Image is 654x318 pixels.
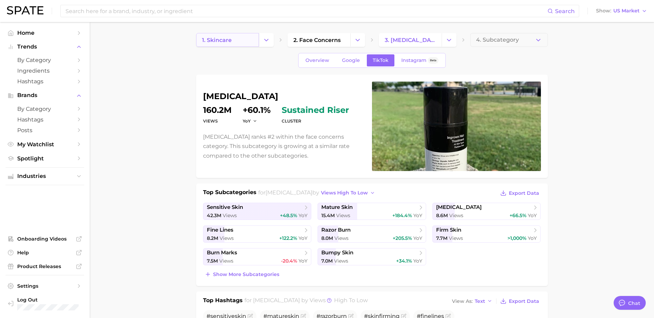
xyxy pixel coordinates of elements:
span: -20.4% [281,258,297,264]
dd: +60.1% [243,106,271,114]
h1: Top Subcategories [203,188,256,199]
a: Onboarding Videos [6,234,84,244]
button: Industries [6,171,84,181]
button: Show more subcategories [203,269,281,279]
img: SPATE [7,6,43,14]
span: Help [17,250,72,256]
span: Hashtags [17,78,72,85]
span: sensitive skin [207,204,243,211]
a: My Watchlist [6,139,84,150]
span: 7.7m [436,235,447,241]
span: [MEDICAL_DATA] [265,189,312,196]
span: 4. Subcategory [476,37,519,43]
a: fine lines8.2m Views+122.2% YoY [203,225,312,243]
a: Log out. Currently logged in with e-mail jennica_castelar@ap.tataharper.com. [6,295,84,312]
span: Product Releases [17,263,72,269]
span: 7.0m [321,258,333,264]
span: Views [449,212,463,219]
span: Views [334,235,349,241]
span: Views [336,212,350,219]
span: sustained riser [282,106,349,114]
span: Settings [17,283,72,289]
span: Hashtags [17,116,72,123]
a: Help [6,247,84,258]
a: razor burn8.0m Views+205.5% YoY [318,225,426,243]
a: burn marks7.5m Views-20.4% YoY [203,248,312,265]
button: Change Category [442,33,456,47]
button: Brands [6,90,84,100]
span: 8.0m [321,235,333,241]
span: Google [342,57,360,63]
span: Overview [305,57,329,63]
a: Product Releases [6,261,84,272]
span: mature skin [321,204,353,211]
span: Beta [430,57,436,63]
span: Show more subcategories [213,272,279,277]
span: YoY [528,235,537,241]
dt: cluster [282,117,349,125]
span: Views [220,235,234,241]
span: YoY [528,212,537,219]
span: Search [555,8,575,14]
span: Trends [17,44,72,50]
span: by Category [17,106,72,112]
span: YoY [299,235,308,241]
span: YoY [413,212,422,219]
span: views high to low [321,190,368,196]
span: firm skin [436,227,461,233]
span: 42.3m [207,212,221,219]
a: bumpy skin7.0m Views+34.1% YoY [318,248,426,265]
a: Spotlight [6,153,84,164]
span: Brands [17,92,72,98]
span: My Watchlist [17,141,72,148]
span: View As [452,299,473,303]
a: [MEDICAL_DATA]8.6m Views+66.5% YoY [432,203,541,220]
span: 3. [MEDICAL_DATA] [385,37,436,43]
span: YoY [413,235,422,241]
button: View AsText [450,297,494,306]
span: 1. skincare [202,37,232,43]
a: by Category [6,55,84,65]
span: 8.6m [436,212,448,219]
button: Export Data [499,188,541,198]
span: YoY [243,118,251,124]
span: Industries [17,173,72,179]
span: US Market [613,9,640,13]
button: YoY [243,118,258,124]
span: TikTok [373,57,389,63]
dt: Views [203,117,232,125]
h1: [MEDICAL_DATA] [203,92,364,100]
a: 1. skincare [196,33,259,47]
a: Ingredients [6,65,84,76]
span: +48.5% [280,212,297,219]
span: by Category [17,57,72,63]
span: for by [258,189,377,196]
span: YoY [299,212,308,219]
span: +66.5% [510,212,526,219]
span: razor burn [321,227,351,233]
span: Posts [17,127,72,134]
span: +34.1% [396,258,412,264]
span: YoY [413,258,422,264]
span: +205.5% [393,235,412,241]
a: Google [336,54,366,66]
dd: 160.2m [203,106,232,114]
span: Home [17,30,72,36]
span: +184.4% [392,212,412,219]
a: Overview [300,54,335,66]
span: Export Data [509,190,539,196]
span: Views [334,258,348,264]
a: Posts [6,125,84,136]
a: Hashtags [6,114,84,125]
button: Trends [6,42,84,52]
span: high to low [334,297,368,304]
span: Show [596,9,611,13]
a: TikTok [367,54,394,66]
a: by Category [6,104,84,114]
span: +122.2% [279,235,297,241]
button: ShowUS Market [594,7,649,15]
a: InstagramBeta [395,54,444,66]
span: Export Data [509,298,539,304]
span: >1,000% [507,235,526,241]
a: firm skin7.7m Views>1,000% YoY [432,225,541,243]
